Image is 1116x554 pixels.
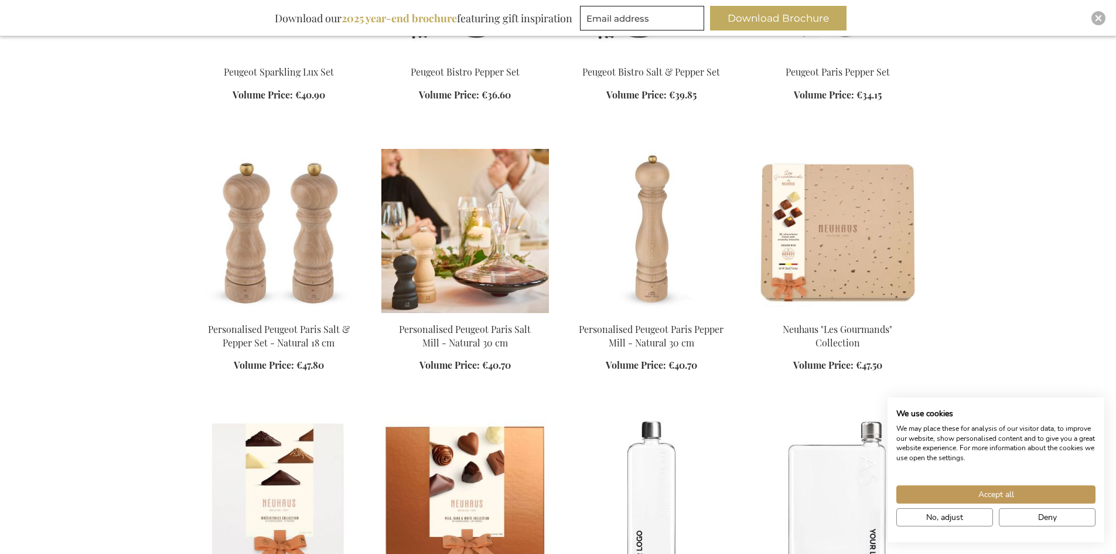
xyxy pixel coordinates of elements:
[224,66,334,78] a: Peugeot Sparkling Lux Set
[482,89,511,101] span: €36.60
[234,359,294,371] span: Volume Price:
[381,308,549,320] a: Personalised Peugeot Paris Salt Mill - Natural 30 cm
[233,89,293,101] span: Volume Price:
[582,66,720,78] a: Peugeot Bistro Salt & Pepper Set
[234,359,324,372] a: Volume Price: €47.80
[754,308,922,320] a: Neuhaus "Les Gourmands" Collection
[786,66,890,78] a: Peugeot Paris Pepper Set
[978,488,1014,501] span: Accept all
[668,359,697,371] span: €40.70
[896,409,1095,419] h2: We use cookies
[295,89,325,101] span: €40.90
[195,51,363,62] a: EB-PKT-PEUG-CHAM-LUX
[568,51,735,62] a: Peugeot Bistro Salt & Pepper Set
[381,149,549,313] img: Personalised Peugeot Paris Salt Mill - Natural 30 cm
[1095,15,1102,22] img: Close
[195,149,363,313] img: Peugeot Paris Salt & Pepper Set - Natural 18 cm
[381,51,549,62] a: Peugot Bistro Pepper Set
[793,359,882,372] a: Volume Price: €47.50
[580,6,704,30] input: Email address
[606,359,666,371] span: Volume Price:
[233,89,325,102] a: Volume Price: €40.90
[411,66,520,78] a: Peugeot Bistro Pepper Set
[208,323,350,349] a: Personalised Peugeot Paris Salt & Pepper Set - Natural 18 cm
[754,51,922,62] a: Peugot Paris Pepper Set
[896,508,993,526] button: Adjust cookie preferences
[1091,11,1105,25] div: Close
[579,323,723,349] a: Personalised Peugeot Paris Pepper Mill - Natural 30 cm
[856,89,882,101] span: €34.15
[896,485,1095,504] button: Accept all cookies
[606,89,697,102] a: Volume Price: €39.85
[710,6,847,30] button: Download Brochure
[794,89,854,101] span: Volume Price:
[342,11,457,25] b: 2025 year-end brochure
[269,6,578,30] div: Download our featuring gift inspiration
[783,323,892,349] a: Neuhaus "Les Gourmands" Collection
[896,424,1095,463] p: We may place these for analysis of our visitor data, to improve our website, show personalised co...
[856,359,882,371] span: €47.50
[793,359,854,371] span: Volume Price:
[580,6,708,34] form: marketing offers and promotions
[794,89,882,102] a: Volume Price: €34.15
[999,508,1095,526] button: Deny all cookies
[926,511,963,524] span: No, adjust
[419,89,511,102] a: Volume Price: €36.60
[568,149,735,313] img: Peugeot Paris Pepper Mill - Natural 30 cm
[606,359,697,372] a: Volume Price: €40.70
[1038,511,1057,524] span: Deny
[195,308,363,320] a: Peugeot Paris Salt & Pepper Set - Natural 18 cm
[669,89,697,101] span: €39.85
[296,359,324,371] span: €47.80
[419,89,479,101] span: Volume Price:
[606,89,667,101] span: Volume Price:
[568,308,735,320] a: Peugeot Paris Pepper Mill - Natural 30 cm
[754,149,922,313] img: Neuhaus "Les Gourmands" Collection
